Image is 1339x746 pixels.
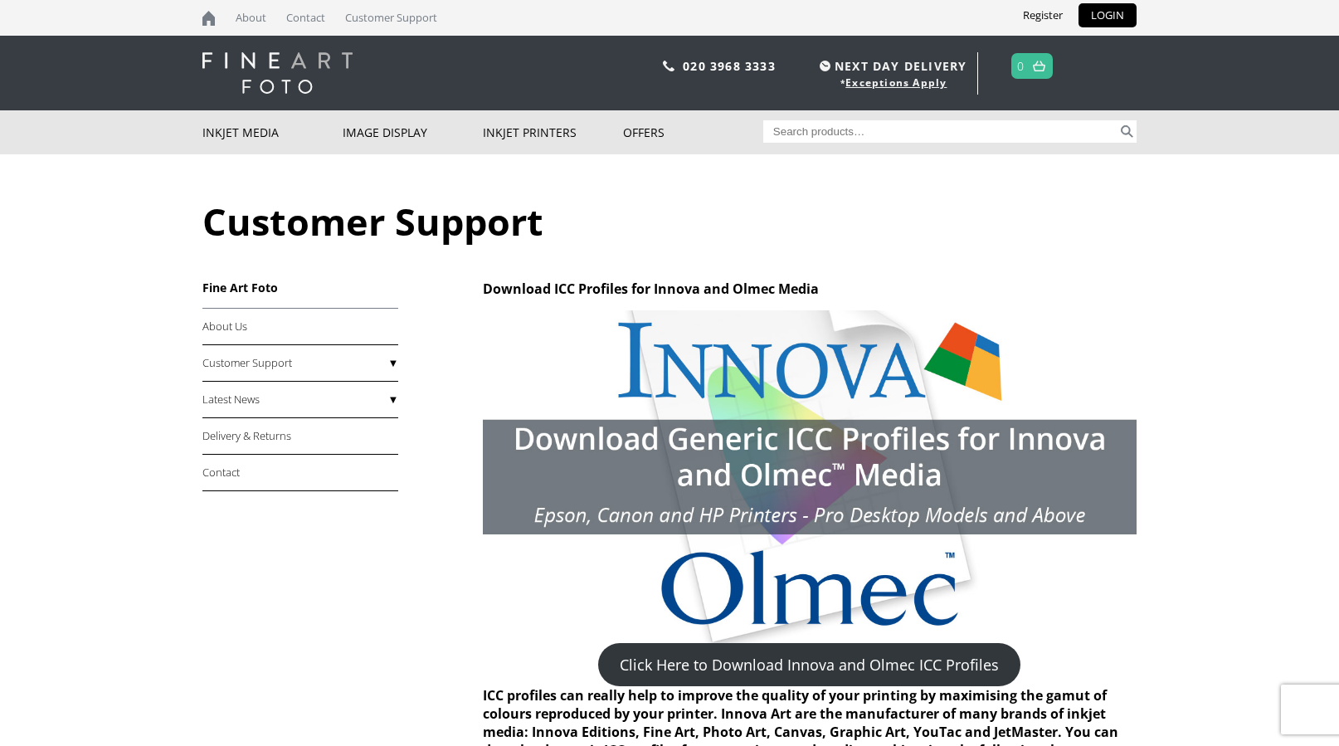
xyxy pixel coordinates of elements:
[845,76,947,90] a: Exceptions Apply
[483,110,623,154] a: Inkjet Printers
[623,110,763,154] a: Offers
[1033,61,1045,71] img: basket.svg
[1017,54,1025,78] a: 0
[1117,120,1137,143] button: Search
[202,52,353,94] img: logo-white.svg
[202,382,398,418] a: Latest News
[202,418,398,455] a: Delivery & Returns
[483,310,1137,643] img: Download Generic ICC Profiles Innova and Olmec Media
[663,61,674,71] img: phone.svg
[1010,3,1075,27] a: Register
[202,309,398,345] a: About Us
[202,280,398,295] h3: Fine Art Foto
[202,345,398,382] a: Customer Support
[343,110,483,154] a: Image Display
[1079,3,1137,27] a: LOGIN
[820,61,830,71] img: time.svg
[202,110,343,154] a: Inkjet Media
[683,58,776,74] a: 020 3968 3333
[202,455,398,491] a: Contact
[598,643,1020,686] a: Click Here to Download Innova and Olmec ICC Profiles
[202,196,1137,246] h1: Customer Support
[763,120,1118,143] input: Search products…
[483,280,1137,298] h2: Download ICC Profiles for Innova and Olmec Media
[816,56,967,76] span: NEXT DAY DELIVERY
